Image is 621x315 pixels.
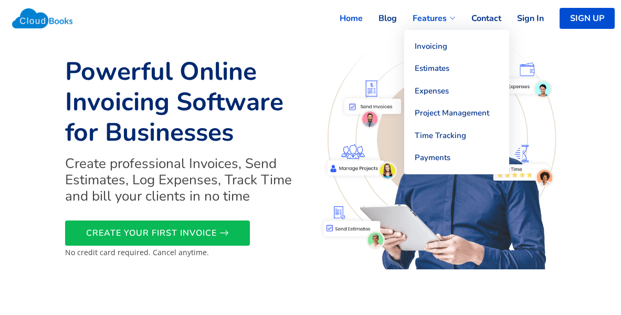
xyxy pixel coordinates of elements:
a: CREATE YOUR FIRST INVOICE [65,220,250,246]
a: Payments [404,146,509,169]
a: Blog [363,7,397,30]
h2: Create professional Invoices, Send Estimates, Log Expenses, Track Time and bill your clients in n... [65,155,304,205]
a: Home [324,7,363,30]
a: Estimates [404,57,509,80]
a: Features [397,7,456,30]
a: Project Management [404,102,509,124]
a: Time Tracking [404,124,509,147]
a: Expenses [404,80,509,102]
a: Sign In [501,7,544,30]
small: No credit card required. Cancel anytime. [65,247,209,257]
img: Cloudbooks Logo [6,3,78,34]
a: Contact [456,7,501,30]
a: SIGN UP [560,8,615,29]
a: Invoicing [404,35,509,58]
h1: Powerful Online Invoicing Software for Businesses [65,57,304,148]
span: Features [413,12,447,25]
